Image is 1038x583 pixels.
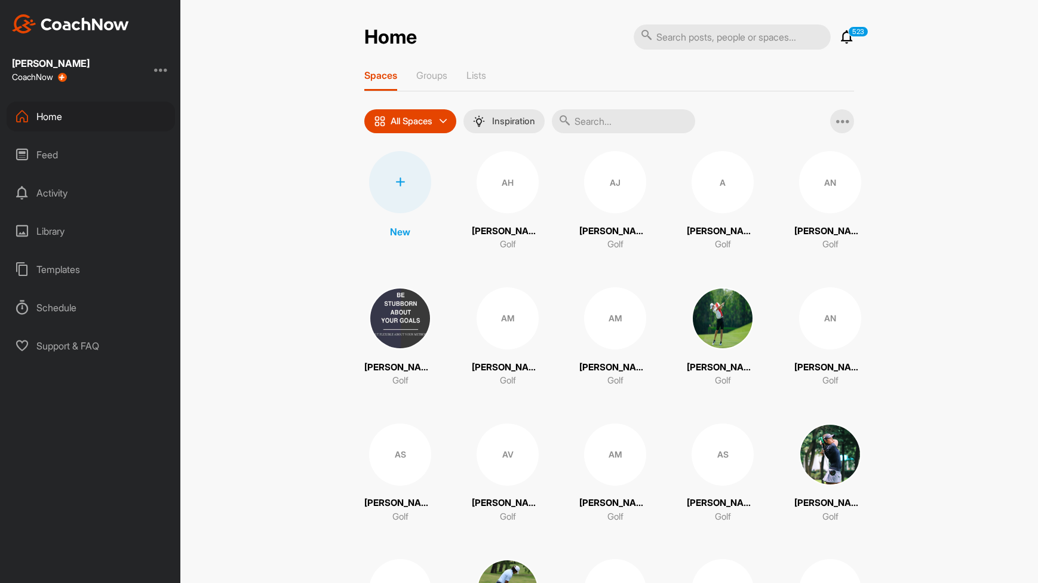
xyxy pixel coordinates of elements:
[794,424,866,524] a: [PERSON_NAME]Golf
[687,287,758,388] a: [PERSON_NAME]Golf
[579,361,651,375] p: [PERSON_NAME]
[584,151,646,213] div: AJ
[822,374,839,388] p: Golf
[634,24,831,50] input: Search posts, people or spaces...
[416,69,447,81] p: Groups
[692,424,754,486] div: AS
[584,287,646,349] div: AM
[472,496,543,510] p: [PERSON_NAME]
[7,254,175,284] div: Templates
[472,151,543,251] a: AH[PERSON_NAME]Golf
[794,225,866,238] p: [PERSON_NAME]
[472,361,543,375] p: [PERSON_NAME]
[364,26,417,49] h2: Home
[369,424,431,486] div: AS
[799,287,861,349] div: AN
[794,287,866,388] a: AN[PERSON_NAME]Golf
[477,287,539,349] div: AM
[692,151,754,213] div: A
[7,216,175,246] div: Library
[7,102,175,131] div: Home
[472,287,543,388] a: AM[PERSON_NAME]Golf
[473,115,485,127] img: menuIcon
[500,238,516,251] p: Golf
[794,496,866,510] p: [PERSON_NAME]
[715,510,731,524] p: Golf
[7,178,175,208] div: Activity
[466,69,486,81] p: Lists
[12,59,90,68] div: [PERSON_NAME]
[822,510,839,524] p: Golf
[472,424,543,524] a: AV[PERSON_NAME]Golf
[687,361,758,375] p: [PERSON_NAME]
[799,151,861,213] div: AN
[822,238,839,251] p: Golf
[477,424,539,486] div: AV
[607,238,624,251] p: Golf
[472,225,543,238] p: [PERSON_NAME]
[392,374,409,388] p: Golf
[364,361,436,375] p: [PERSON_NAME]
[364,287,436,388] a: [PERSON_NAME]Golf
[579,424,651,524] a: AM[PERSON_NAME]Golf
[794,361,866,375] p: [PERSON_NAME]
[7,140,175,170] div: Feed
[390,225,410,239] p: New
[579,496,651,510] p: [PERSON_NAME]
[552,109,695,133] input: Search...
[579,151,651,251] a: AJ[PERSON_NAME]Golf
[369,287,431,349] img: square_90ca70d9d62dd92e3c638db67d6e86f8.jpg
[12,72,67,82] div: CoachNow
[687,151,758,251] a: A[PERSON_NAME]Golf
[607,510,624,524] p: Golf
[692,287,754,349] img: square_24dad1c434f4a172d8ab5a610cdd150f.jpg
[579,287,651,388] a: AM[PERSON_NAME]Golf
[364,424,436,524] a: AS[PERSON_NAME]Golf
[12,14,129,33] img: CoachNow
[687,424,758,524] a: AS[PERSON_NAME]Golf
[391,116,432,126] p: All Spaces
[579,225,651,238] p: [PERSON_NAME]
[799,424,861,486] img: square_03f75beab11b7d1fc70b6e773ab571e2.jpg
[500,374,516,388] p: Golf
[794,151,866,251] a: AN[PERSON_NAME]Golf
[374,115,386,127] img: icon
[500,510,516,524] p: Golf
[715,238,731,251] p: Golf
[687,225,758,238] p: [PERSON_NAME]
[364,496,436,510] p: [PERSON_NAME]
[492,116,535,126] p: Inspiration
[7,293,175,323] div: Schedule
[477,151,539,213] div: AH
[584,424,646,486] div: AM
[607,374,624,388] p: Golf
[392,510,409,524] p: Golf
[364,69,397,81] p: Spaces
[687,496,758,510] p: [PERSON_NAME]
[715,374,731,388] p: Golf
[7,331,175,361] div: Support & FAQ
[848,26,868,37] p: 523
